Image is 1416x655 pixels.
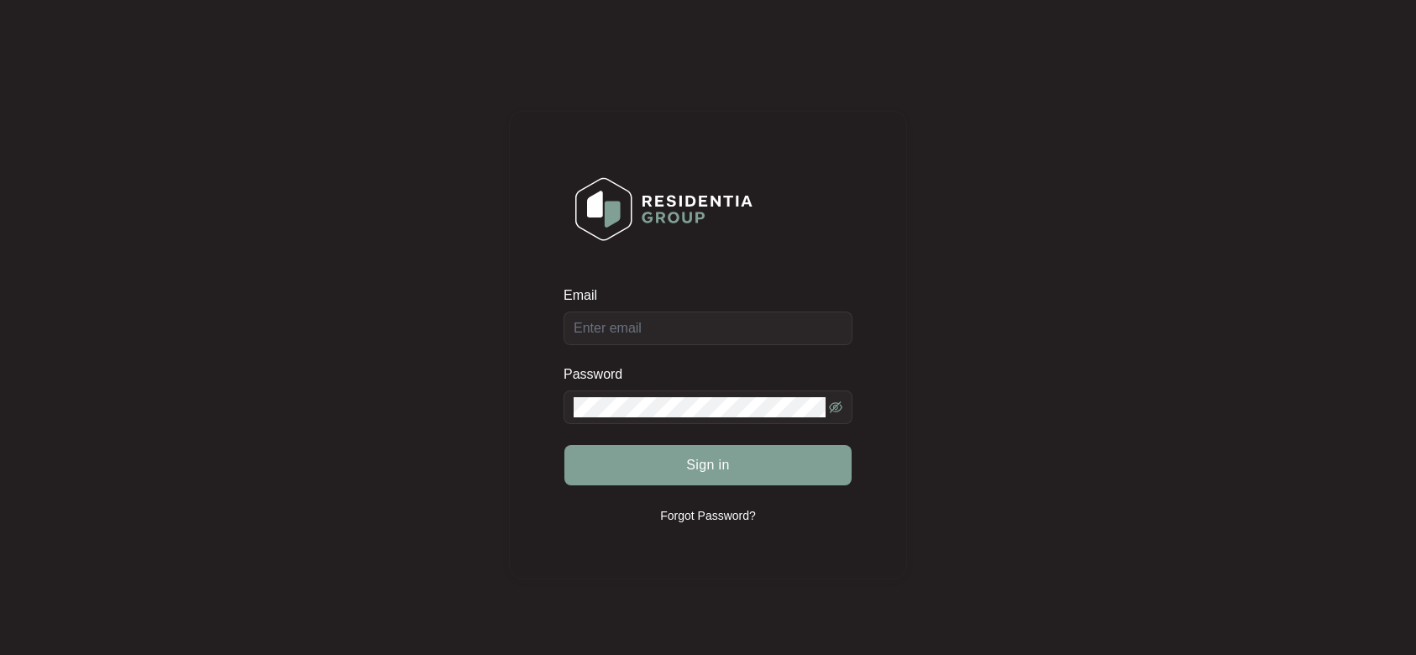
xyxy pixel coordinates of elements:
[564,287,609,304] label: Email
[564,445,852,485] button: Sign in
[564,366,635,383] label: Password
[564,166,763,252] img: Login Logo
[574,397,826,417] input: Password
[829,401,842,414] span: eye-invisible
[686,455,730,475] span: Sign in
[564,312,852,345] input: Email
[660,507,756,524] p: Forgot Password?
